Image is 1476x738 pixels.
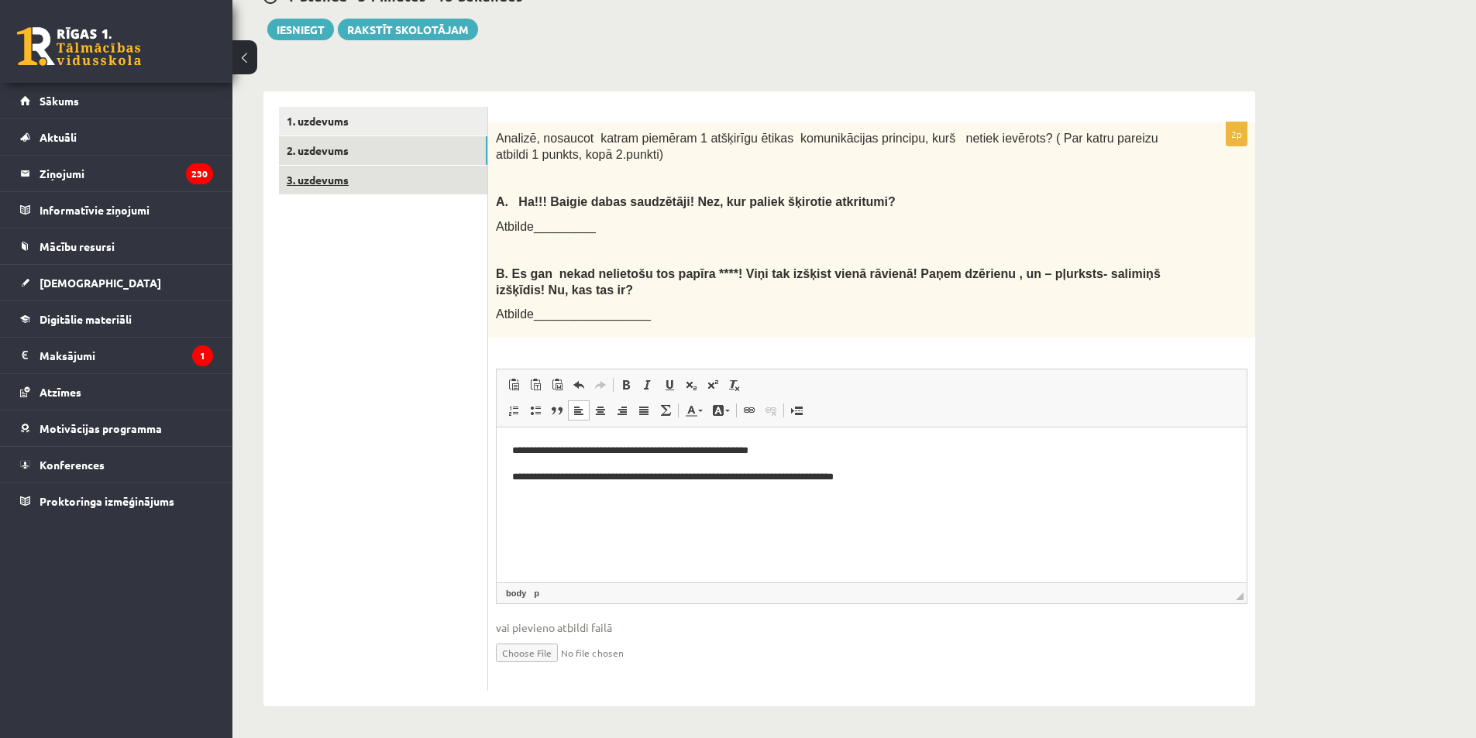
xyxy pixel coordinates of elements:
[20,410,213,446] a: Motivācijas programma
[40,94,79,108] span: Sākums
[496,195,896,208] span: A. Ha!!! Baigie dabas saudzētāji! Nez, kur paliek šķirotie atkritumi?
[279,107,487,136] a: 1. uzdevums
[633,400,655,420] a: Justify
[20,119,213,155] a: Aktuāli
[40,494,174,508] span: Proktoringa izmēģinājums
[637,375,659,395] a: Italic (Ctrl+I)
[20,192,213,228] a: Informatīvie ziņojumi
[40,312,132,326] span: Digitālie materiāli
[40,130,77,144] span: Aktuāli
[702,375,724,395] a: Superscript
[40,338,213,373] legend: Maksājumi
[40,276,161,290] span: [DEMOGRAPHIC_DATA]
[1226,122,1247,146] p: 2p
[40,192,213,228] legend: Informatīvie ziņojumi
[531,586,542,600] a: p element
[267,19,334,40] button: Iesniegt
[40,421,162,435] span: Motivācijas programma
[503,375,525,395] a: Paste (Ctrl+V)
[680,400,707,420] a: Text Color
[20,265,213,300] a: [DEMOGRAPHIC_DATA]
[738,400,760,420] a: Link (Ctrl+K)
[20,156,213,191] a: Ziņojumi230
[338,19,478,40] a: Rakstīt skolotājam
[525,400,546,420] a: Insert/Remove Bulleted List
[568,375,590,395] a: Undo (Ctrl+Z)
[40,385,81,399] span: Atzīmes
[707,400,735,420] a: Background Color
[40,458,105,472] span: Konferences
[20,374,213,410] a: Atzīmes
[497,427,1247,582] iframe: Editor, wiswyg-editor-user-answer-47434022920880
[496,307,651,321] span: Atbilde_________________
[525,375,546,395] a: Paste as plain text (Ctrl+Shift+V)
[20,83,213,118] a: Sākums
[279,166,487,194] a: 3. uzdevums
[568,400,590,420] a: Align Left
[17,27,141,66] a: Rīgas 1. Tālmācības vidusskola
[20,228,213,264] a: Mācību resursi
[279,136,487,165] a: 2. uzdevums
[20,301,213,337] a: Digitālie materiāli
[496,132,1158,161] span: Analizē, nosaucot katram piemēram 1 atšķirīgu ētikas komunikācijas principu, kurš netiek ievērots...
[786,400,807,420] a: Insert Page Break for Printing
[680,375,702,395] a: Subscript
[611,400,633,420] a: Align Right
[20,338,213,373] a: Maksājumi1
[590,400,611,420] a: Center
[20,483,213,519] a: Proktoringa izmēģinājums
[496,620,1247,636] span: vai pievieno atbildi failā
[20,447,213,482] a: Konferences
[503,400,525,420] a: Insert/Remove Numbered List
[496,267,1161,297] b: Es gan nekad nelietošu tos papīra ****! Viņi tak izšķist vienā rāvienā! Paņem dzērienu , un – pļu...
[655,400,676,420] a: Math
[40,239,115,253] span: Mācību resursi
[724,375,745,395] a: Remove Format
[186,163,213,184] i: 230
[192,345,213,366] i: 1
[615,375,637,395] a: Bold (Ctrl+B)
[503,586,529,600] a: body element
[546,400,568,420] a: Block Quote
[590,375,611,395] a: Redo (Ctrl+Y)
[496,220,596,233] span: Atbilde_________
[546,375,568,395] a: Paste from Word
[760,400,782,420] a: Unlink
[496,267,508,280] strong: B.
[659,375,680,395] a: Underline (Ctrl+U)
[1236,592,1244,600] span: Resize
[40,156,213,191] legend: Ziņojumi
